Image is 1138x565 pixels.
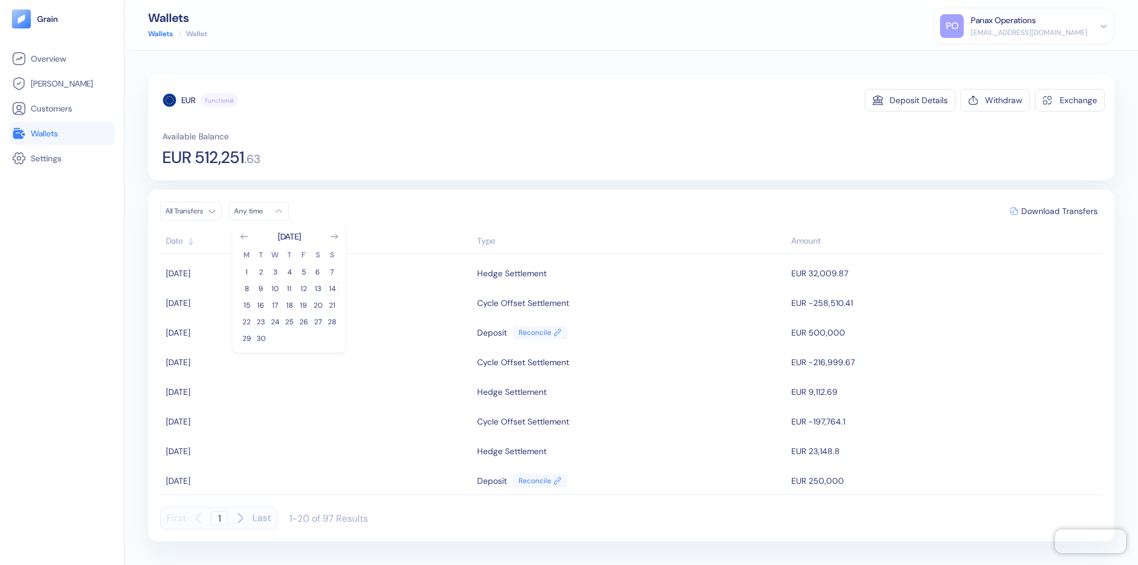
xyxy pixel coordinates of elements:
button: Exchange [1035,89,1105,111]
button: 12 [296,282,311,296]
th: Friday [296,250,311,260]
div: Wallets [148,12,207,24]
a: Overview [12,52,112,66]
button: 29 [239,331,254,346]
button: 24 [268,315,282,329]
button: 1 [239,265,254,279]
button: Deposit Details [865,89,955,111]
th: Wednesday [268,250,282,260]
td: EUR 23,148.8 [788,436,1102,466]
div: Deposit Details [890,96,948,104]
button: 10 [268,282,282,296]
span: [PERSON_NAME] [31,78,93,90]
span: Overview [31,53,66,65]
button: 2 [254,265,268,279]
button: Download Transfers [1005,202,1102,220]
a: Wallets [148,28,173,39]
button: 19 [296,298,311,312]
div: Hedge Settlement [477,382,546,402]
div: Exchange [1060,96,1097,104]
div: Sort ascending [166,235,471,247]
div: [EMAIL_ADDRESS][DOMAIN_NAME] [971,27,1088,38]
button: 30 [254,331,268,346]
td: [DATE] [160,436,474,466]
th: Monday [239,250,254,260]
span: Customers [31,103,72,114]
div: Cycle Offset Settlement [477,293,569,313]
div: Deposit [477,471,507,491]
img: logo-tablet-V2.svg [12,9,31,28]
div: 1-20 of 97 Results [289,512,368,525]
td: EUR 9,112.69 [788,377,1102,407]
th: Saturday [311,250,325,260]
div: PO [940,14,964,38]
button: 6 [311,265,325,279]
button: Last [252,507,271,529]
button: 8 [239,282,254,296]
th: Thursday [282,250,296,260]
div: EUR [181,94,196,106]
th: Sunday [325,250,339,260]
button: 20 [311,298,325,312]
span: Download Transfers [1021,207,1098,215]
button: 28 [325,315,339,329]
td: [DATE] [160,318,474,347]
span: Settings [31,152,62,164]
button: 11 [282,282,296,296]
img: logo [37,15,59,23]
div: [DATE] [278,231,301,242]
td: EUR -216,999.67 [788,347,1102,377]
td: [DATE] [160,466,474,496]
button: Go to next month [330,232,339,241]
td: [DATE] [160,377,474,407]
button: 14 [325,282,339,296]
button: First [167,507,186,529]
button: Go to previous month [239,232,249,241]
div: Deposit [477,323,507,343]
td: EUR 32,009.87 [788,258,1102,288]
div: Hedge Settlement [477,441,546,461]
button: Any time [229,202,289,221]
div: Sort descending [791,235,1097,247]
a: Wallets [12,126,112,141]
button: 5 [296,265,311,279]
div: Cycle Offset Settlement [477,352,569,372]
a: [PERSON_NAME] [12,76,112,91]
button: 15 [239,298,254,312]
a: Settings [12,151,112,165]
th: Tuesday [254,250,268,260]
button: 26 [296,315,311,329]
div: Hedge Settlement [477,263,546,283]
div: Withdraw [985,96,1022,104]
button: 16 [254,298,268,312]
button: 25 [282,315,296,329]
button: 4 [282,265,296,279]
button: 18 [282,298,296,312]
td: [DATE] [160,258,474,288]
span: Available Balance [162,130,229,142]
button: 13 [311,282,325,296]
iframe: Chatra live chat [1055,529,1126,553]
button: 27 [311,315,325,329]
td: EUR 500,000 [788,318,1102,347]
span: EUR 512,251 [162,149,244,166]
span: . 63 [244,153,260,165]
div: Any time [234,206,270,216]
td: [DATE] [160,347,474,377]
button: 3 [268,265,282,279]
a: Reconcile [513,474,567,487]
button: Withdraw [960,89,1030,111]
td: EUR 250,000 [788,466,1102,496]
button: 22 [239,315,254,329]
a: Reconcile [513,326,567,339]
a: Customers [12,101,112,116]
div: Cycle Offset Settlement [477,411,569,432]
td: EUR -258,510.41 [788,288,1102,318]
button: 23 [254,315,268,329]
button: 9 [254,282,268,296]
button: 21 [325,298,339,312]
td: [DATE] [160,407,474,436]
td: [DATE] [160,288,474,318]
span: Functional [205,96,234,105]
